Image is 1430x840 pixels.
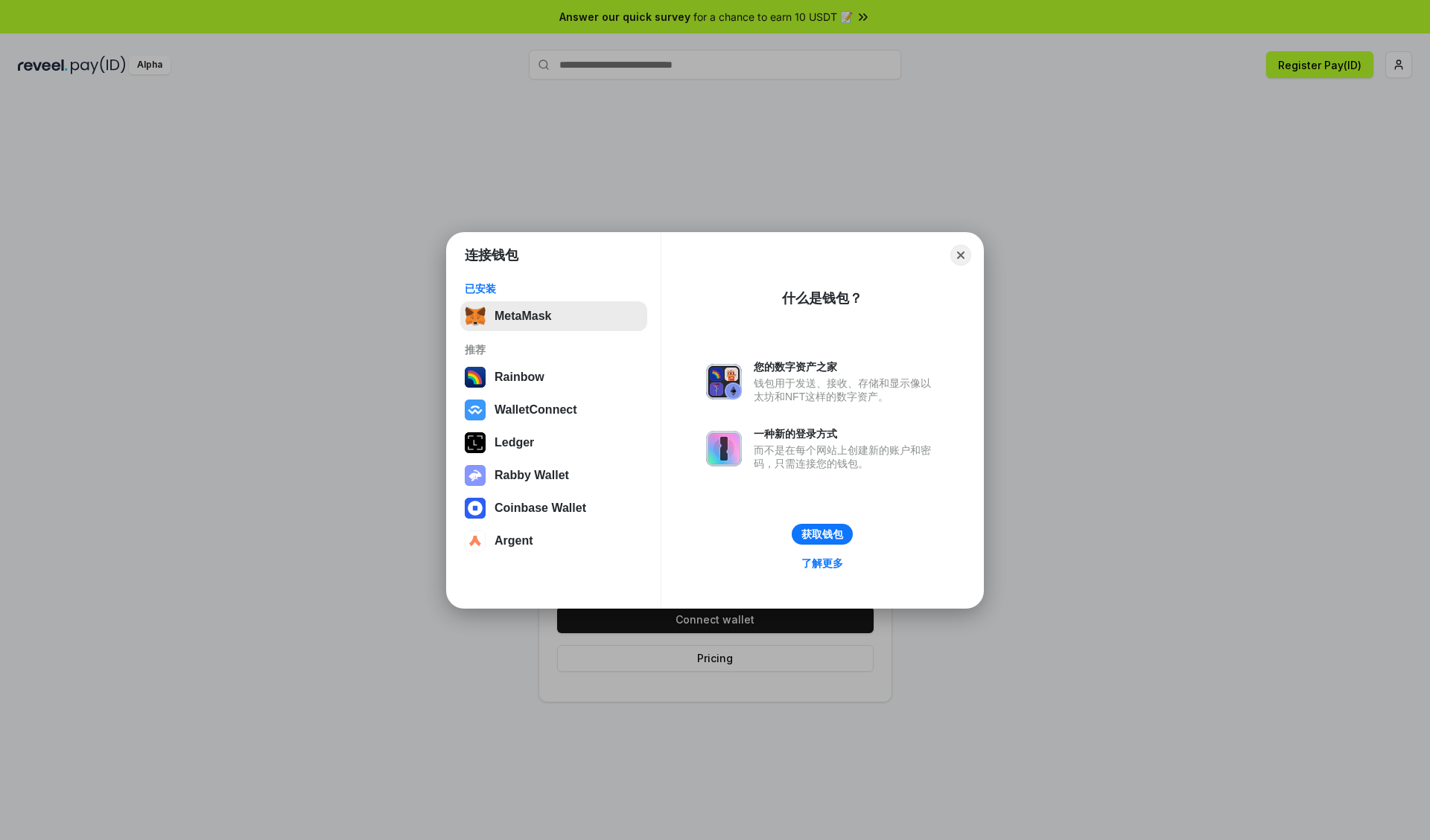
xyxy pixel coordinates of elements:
[465,400,486,420] img: svg+xml,%3Csvg%20width%3D%2228%22%20height%3D%2228%22%20viewBox%3D%220%200%2028%2028%22%20fill%3D...
[465,343,643,356] div: 推荐
[754,376,938,403] div: 钱包用于发送、接收、存储和显示像以太坊和NFT这样的数字资产。
[460,395,647,425] button: WalletConnect
[706,431,742,467] img: svg+xml,%3Csvg%20xmlns%3D%22http%3A%2F%2Fwww.w3.org%2F2000%2Fsvg%22%20fill%3D%22none%22%20viewBox...
[754,427,938,440] div: 一种新的登录方式
[465,498,486,519] img: svg+xml,%3Csvg%20width%3D%2228%22%20height%3D%2228%22%20viewBox%3D%220%200%2028%2028%22%20fill%3D...
[495,436,534,449] div: Ledger
[465,465,486,486] img: svg+xml,%3Csvg%20xmlns%3D%22http%3A%2F%2Fwww.w3.org%2F2000%2Fsvg%22%20fill%3D%22none%22%20viewBox...
[792,524,853,545] button: 获取钱包
[754,360,938,373] div: 您的数字资产之家
[706,364,742,400] img: svg+xml,%3Csvg%20xmlns%3D%22http%3A%2F%2Fwww.w3.org%2F2000%2Fsvg%22%20fill%3D%22none%22%20viewBox...
[465,246,518,264] h1: 连接钱包
[801,557,843,570] div: 了解更多
[465,367,486,388] img: svg+xml,%3Csvg%20width%3D%22120%22%20height%3D%22120%22%20viewBox%3D%220%200%20120%20120%22%20fil...
[460,301,647,331] button: MetaMask
[754,443,938,470] div: 而不是在每个网站上创建新的账户和密码，只需连接您的钱包。
[465,530,486,551] img: svg+xml,%3Csvg%20width%3D%2228%22%20height%3D%2228%22%20viewBox%3D%220%200%2028%2028%22%20fill%3D...
[950,245,971,266] button: Close
[460,461,647,490] button: Rabby Wallet
[465,282,643,295] div: 已安装
[782,289,862,307] div: 什么是钱包？
[495,371,544,384] div: Rainbow
[460,526,647,556] button: Argent
[465,432,486,453] img: svg+xml,%3Csvg%20xmlns%3D%22http%3A%2F%2Fwww.w3.org%2F2000%2Fsvg%22%20width%3D%2228%22%20height%3...
[495,469,569,482] div: Rabby Wallet
[495,403,577,417] div: WalletConnect
[792,554,852,573] a: 了解更多
[460,428,647,458] button: Ledger
[495,534,533,548] div: Argent
[801,528,843,541] div: 获取钱包
[460,362,647,392] button: Rainbow
[495,310,551,323] div: MetaMask
[465,306,486,327] img: svg+xml,%3Csvg%20fill%3D%22none%22%20height%3D%2233%22%20viewBox%3D%220%200%2035%2033%22%20width%...
[495,501,586,515] div: Coinbase Wallet
[460,493,647,523] button: Coinbase Wallet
